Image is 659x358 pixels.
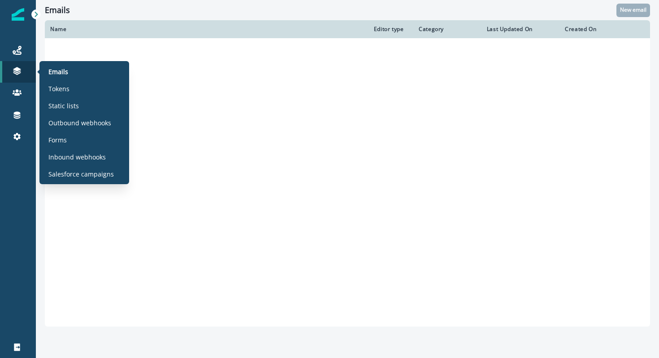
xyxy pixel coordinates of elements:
p: New email [620,7,646,13]
p: Static lists [48,101,79,110]
p: Inbound webhooks [48,152,106,162]
p: Salesforce campaigns [48,169,114,179]
img: Inflection [12,8,24,21]
p: Outbound webhooks [48,118,111,128]
a: Tokens [43,82,126,95]
div: Editor type [374,26,408,33]
div: Created On [565,26,632,33]
a: Inbound webhooks [43,150,126,164]
p: Tokens [48,84,69,93]
a: Outbound webhooks [43,116,126,129]
div: Category [419,26,476,33]
div: Last Updated On [487,26,554,33]
a: Emails [43,65,126,78]
a: Salesforce campaigns [43,167,126,181]
a: Static lists [43,99,126,112]
div: Name [50,26,363,33]
h1: Emails [45,5,70,15]
p: Emails [48,67,68,76]
a: Forms [43,133,126,146]
button: New email [616,4,650,17]
p: Forms [48,135,67,145]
